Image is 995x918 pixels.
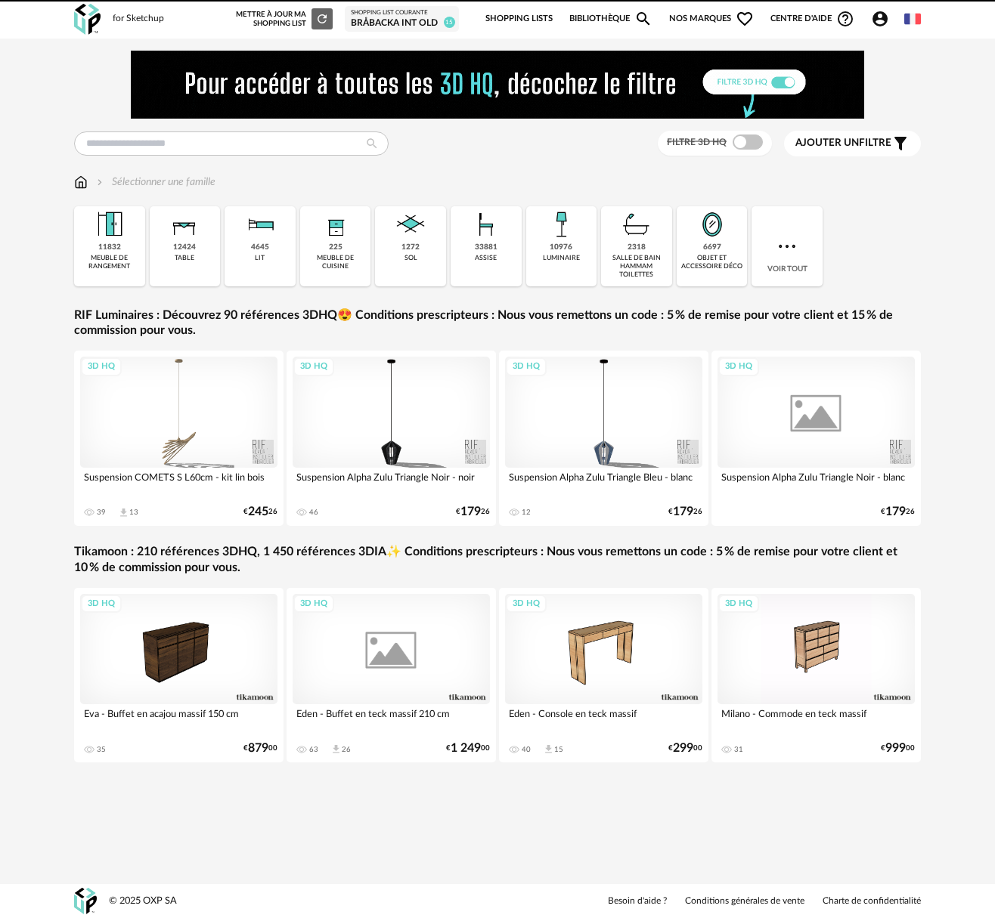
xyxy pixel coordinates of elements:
div: 11832 [98,243,121,252]
div: salle de bain hammam toilettes [606,254,668,280]
a: Besoin d'aide ? [608,895,667,907]
span: filtre [795,137,891,150]
div: 35 [97,745,106,754]
span: Ajouter un [795,138,859,148]
a: 3D HQ Milano - Commode en teck massif 31 €99900 [711,588,921,763]
div: € 26 [881,507,915,517]
span: Download icon [543,743,554,755]
div: 33881 [475,243,497,252]
span: 299 [673,743,693,753]
div: Eva - Buffet en acajou massif 150 cm [80,704,277,734]
div: Sélectionner une famille [94,175,215,190]
div: © 2025 OXP SA [109,895,177,907]
div: 4645 [251,243,269,252]
span: Filter icon [891,134,910,153]
div: € 26 [243,507,277,517]
span: 179 [460,507,481,517]
a: Conditions générales de vente [685,895,804,907]
a: Tikamoon : 210 références 3DHQ, 1 450 références 3DIA✨ Conditions prescripteurs : Nous vous remet... [74,544,921,576]
a: 3D HQ Eden - Console en teck massif 40 Download icon 15 €29900 [499,588,708,763]
span: Nos marques [669,3,754,35]
span: 1 249 [451,743,481,753]
div: 12 [522,508,531,517]
span: 179 [885,507,906,517]
span: Account Circle icon [871,10,889,28]
img: Rangement.png [318,206,354,243]
button: Ajouter unfiltre Filter icon [784,131,921,156]
div: meuble de cuisine [305,254,367,271]
img: FILTRE%20HQ%20NEW_V1%20(4).gif [131,51,864,119]
div: 26 [342,745,351,754]
div: luminaire [543,254,580,262]
div: Voir tout [752,206,823,286]
div: € 00 [446,743,490,753]
a: 3D HQ Suspension COMETS S L60cm - kit lin bois 39 Download icon 13 €24526 [74,351,284,526]
div: lit [255,254,265,262]
a: BibliothèqueMagnify icon [569,3,652,35]
div: € 26 [668,507,702,517]
div: 3D HQ [81,357,122,376]
div: Mettre à jour ma Shopping List [236,8,333,29]
div: € 00 [881,743,915,753]
div: assise [475,254,497,262]
div: sol [405,254,417,262]
div: € 26 [456,507,490,517]
div: meuble de rangement [79,254,141,271]
span: 879 [248,743,268,753]
span: Heart Outline icon [736,10,754,28]
a: Shopping List courante Bråbacka int OLD 15 [351,9,453,29]
span: Download icon [330,743,342,755]
img: Luminaire.png [543,206,579,243]
div: 31 [734,745,743,754]
div: Suspension COMETS S L60cm - kit lin bois [80,468,277,498]
div: Shopping List courante [351,9,453,17]
div: Suspension Alpha Zulu Triangle Noir - noir [293,468,490,498]
a: 3D HQ Suspension Alpha Zulu Triangle Bleu - blanc 12 €17926 [499,351,708,526]
div: 39 [97,508,106,517]
span: Centre d'aideHelp Circle Outline icon [770,10,854,28]
a: 3D HQ Suspension Alpha Zulu Triangle Noir - noir 46 €17926 [287,351,496,526]
div: for Sketchup [113,13,164,25]
img: OXP [74,4,101,35]
span: 245 [248,507,268,517]
img: Assise.png [468,206,504,243]
div: 15 [554,745,563,754]
a: 3D HQ Suspension Alpha Zulu Triangle Noir - blanc €17926 [711,351,921,526]
a: RIF Luminaires : Découvrez 90 références 3DHQ😍 Conditions prescripteurs : Nous vous remettons un ... [74,308,921,339]
img: Table.png [166,206,203,243]
span: Refresh icon [315,15,329,23]
img: Meuble%20de%20rangement.png [91,206,128,243]
div: 225 [329,243,343,252]
div: 3D HQ [506,357,547,376]
div: 10976 [550,243,572,252]
span: 15 [444,17,455,28]
span: Account Circle icon [871,10,896,28]
span: 179 [673,507,693,517]
a: Shopping Lists [485,3,553,35]
img: Literie.png [242,206,278,243]
div: 46 [309,508,318,517]
div: 3D HQ [506,595,547,614]
div: Eden - Buffet en teck massif 210 cm [293,704,490,734]
span: Magnify icon [634,10,652,28]
div: Bråbacka int OLD [351,17,453,29]
a: 3D HQ Eden - Buffet en teck massif 210 cm 63 Download icon 26 €1 24900 [287,588,496,763]
img: Sol.png [392,206,429,243]
div: table [175,254,194,262]
span: 999 [885,743,906,753]
span: Filtre 3D HQ [667,138,727,147]
div: 3D HQ [718,595,759,614]
img: OXP [74,888,97,914]
img: Salle%20de%20bain.png [618,206,655,243]
img: more.7b13dc1.svg [775,234,799,258]
div: Milano - Commode en teck massif [718,704,915,734]
img: Miroir.png [694,206,730,243]
div: 3D HQ [293,595,334,614]
div: 13 [129,508,138,517]
a: 3D HQ Eva - Buffet en acajou massif 150 cm 35 €87900 [74,588,284,763]
span: Download icon [118,507,129,518]
a: Charte de confidentialité [823,895,921,907]
div: 40 [522,745,531,754]
img: svg+xml;base64,PHN2ZyB3aWR0aD0iMTYiIGhlaWdodD0iMTciIHZpZXdCb3g9IjAgMCAxNiAxNyIgZmlsbD0ibm9uZSIgeG... [74,175,88,190]
img: svg+xml;base64,PHN2ZyB3aWR0aD0iMTYiIGhlaWdodD0iMTYiIHZpZXdCb3g9IjAgMCAxNiAxNiIgZmlsbD0ibm9uZSIgeG... [94,175,106,190]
